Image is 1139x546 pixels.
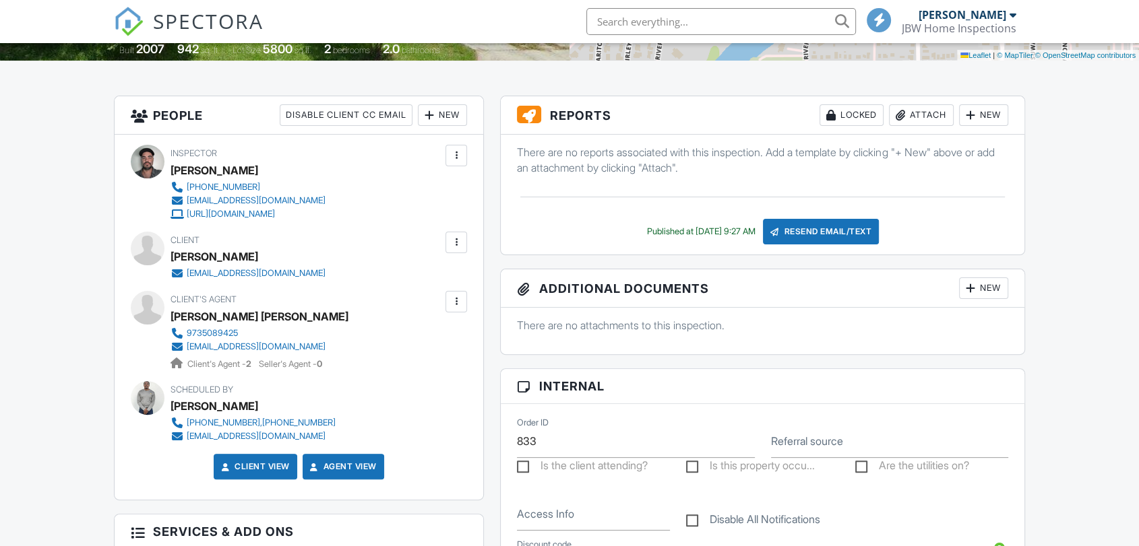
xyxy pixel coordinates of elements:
[171,306,348,327] a: [PERSON_NAME] [PERSON_NAME]
[383,42,400,56] div: 2.0
[771,434,843,448] label: Referral source
[171,416,336,430] a: [PHONE_NUMBER],[PHONE_NUMBER]
[889,104,954,126] div: Attach
[959,104,1008,126] div: New
[333,45,370,55] span: bedrooms
[171,340,338,353] a: [EMAIL_ADDRESS][DOMAIN_NAME]
[187,359,253,369] span: Client's Agent -
[686,459,815,476] label: Is this property occupied?
[187,341,326,352] div: [EMAIL_ADDRESS][DOMAIN_NAME]
[501,369,1024,404] h3: Internal
[517,318,1008,333] p: There are no attachments to this inspection.
[902,22,1016,35] div: JBW Home Inspections
[187,182,260,193] div: [PHONE_NUMBER]
[171,327,338,340] a: 9735089425
[233,45,261,55] span: Lot Size
[171,267,326,280] a: [EMAIL_ADDRESS][DOMAIN_NAME]
[171,246,258,267] div: [PERSON_NAME]
[187,195,326,206] div: [EMAIL_ADDRESS][DOMAIN_NAME]
[171,294,237,304] span: Client's Agent
[763,219,879,244] div: Resend Email/Text
[317,359,322,369] strong: 0
[187,417,336,428] div: [PHONE_NUMBER],[PHONE_NUMBER]
[259,359,322,369] span: Seller's Agent -
[114,7,144,36] img: The Best Home Inspection Software - Spectora
[119,45,134,55] span: Built
[517,459,648,476] label: Is the client attending?
[959,277,1008,299] div: New
[136,42,164,56] div: 2007
[171,148,217,158] span: Inspector
[171,384,233,395] span: Scheduled By
[171,396,258,416] div: [PERSON_NAME]
[171,194,326,207] a: [EMAIL_ADDRESS][DOMAIN_NAME]
[246,359,251,369] strong: 2
[171,160,258,180] div: [PERSON_NAME]
[646,226,755,237] div: Published at [DATE] 9:27 AM
[997,51,1033,59] a: © MapTiler
[201,45,220,55] span: sq. ft.
[115,96,483,135] h3: People
[307,460,377,473] a: Agent View
[501,269,1024,308] h3: Additional Documents
[402,45,440,55] span: bathrooms
[919,8,1006,22] div: [PERSON_NAME]
[517,416,549,428] label: Order ID
[263,42,293,56] div: 5800
[177,42,199,56] div: 942
[187,268,326,279] div: [EMAIL_ADDRESS][DOMAIN_NAME]
[171,235,199,245] span: Client
[418,104,467,126] div: New
[586,8,856,35] input: Search everything...
[218,460,290,473] a: Client View
[187,328,238,339] div: 9735089425
[114,18,264,46] a: SPECTORA
[993,51,995,59] span: |
[1035,51,1136,59] a: © OpenStreetMap contributors
[517,506,574,521] label: Access Info
[153,7,264,35] span: SPECTORA
[517,498,670,531] input: Access Info
[171,207,326,221] a: [URL][DOMAIN_NAME]
[171,180,326,194] a: [PHONE_NUMBER]
[517,145,1008,175] p: There are no reports associated with this inspection. Add a template by clicking "+ New" above or...
[820,104,884,126] div: Locked
[855,459,969,476] label: Are the utilities on?
[171,430,336,443] a: [EMAIL_ADDRESS][DOMAIN_NAME]
[280,104,412,126] div: Disable Client CC Email
[295,45,311,55] span: sq.ft.
[501,96,1024,135] h3: Reports
[960,51,991,59] a: Leaflet
[686,513,820,530] label: Disable All Notifications
[187,431,326,442] div: [EMAIL_ADDRESS][DOMAIN_NAME]
[187,209,275,219] div: [URL][DOMAIN_NAME]
[324,42,331,56] div: 2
